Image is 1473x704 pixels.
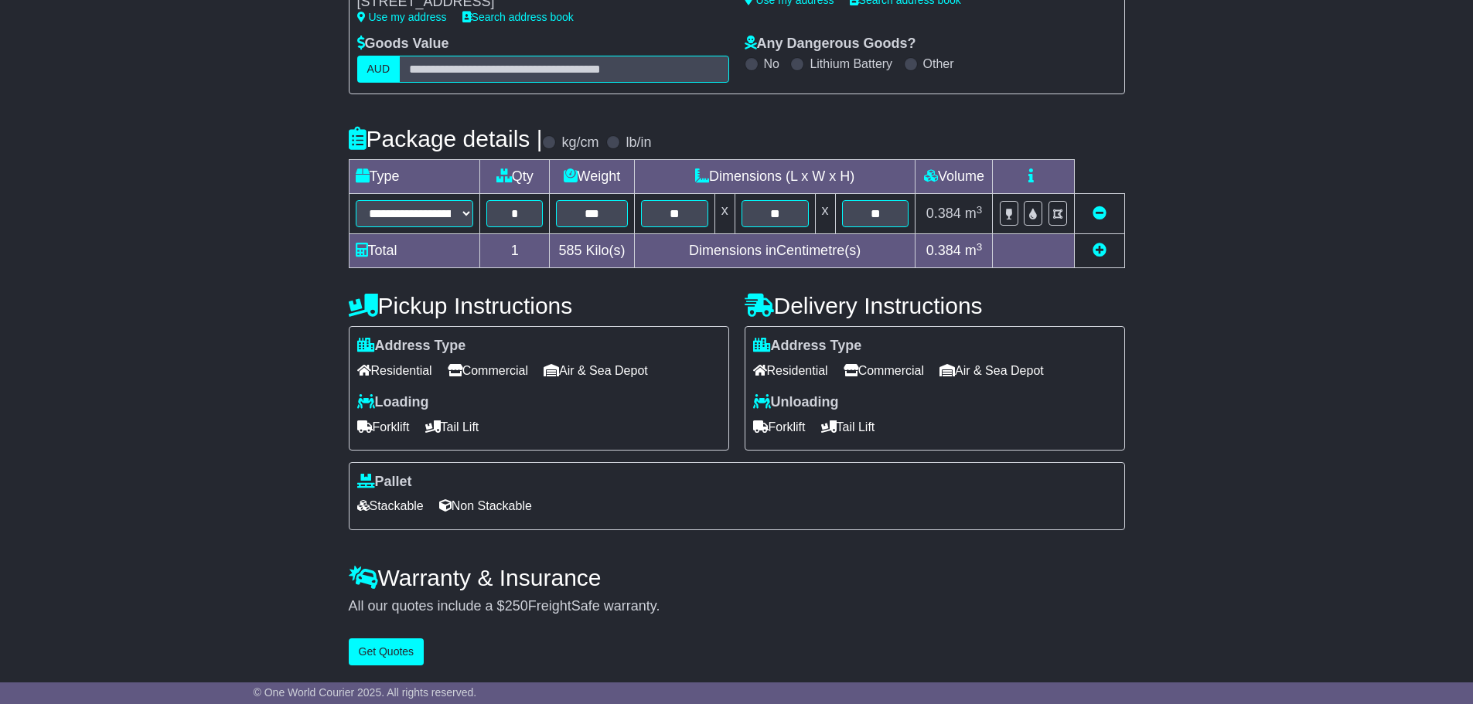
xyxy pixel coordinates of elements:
td: 1 [480,234,550,268]
label: lb/in [626,134,651,151]
sup: 3 [977,241,983,253]
div: All our quotes include a $ FreightSafe warranty. [349,598,1125,615]
span: 0.384 [926,206,961,221]
h4: Pickup Instructions [349,293,729,318]
a: Search address book [462,11,574,23]
td: Type [349,160,480,194]
a: Remove this item [1093,206,1106,221]
label: Goods Value [357,36,449,53]
label: Lithium Battery [810,56,892,71]
label: AUD [357,56,401,83]
td: Volume [916,160,993,194]
h4: Package details | [349,126,543,151]
label: Any Dangerous Goods? [745,36,916,53]
span: Non Stackable [439,494,532,518]
span: Forklift [753,415,806,439]
span: Stackable [357,494,424,518]
a: Add new item [1093,243,1106,258]
sup: 3 [977,204,983,216]
label: Pallet [357,474,412,491]
span: 585 [558,243,581,258]
span: Residential [753,359,828,383]
td: x [714,194,735,234]
span: Air & Sea Depot [544,359,648,383]
td: Dimensions in Centimetre(s) [634,234,916,268]
span: m [965,243,983,258]
td: Qty [480,160,550,194]
span: Residential [357,359,432,383]
span: Forklift [357,415,410,439]
label: Loading [357,394,429,411]
button: Get Quotes [349,638,425,665]
a: Use my address [357,11,447,23]
td: Weight [550,160,635,194]
td: x [815,194,835,234]
label: No [764,56,779,71]
td: Dimensions (L x W x H) [634,160,916,194]
span: m [965,206,983,221]
span: 0.384 [926,243,961,258]
span: Air & Sea Depot [939,359,1044,383]
label: kg/cm [561,134,598,151]
span: Commercial [844,359,924,383]
label: Address Type [753,338,862,355]
td: Kilo(s) [550,234,635,268]
span: 250 [505,598,528,614]
h4: Warranty & Insurance [349,565,1125,590]
span: Commercial [448,359,528,383]
label: Unloading [753,394,839,411]
span: Tail Lift [425,415,479,439]
h4: Delivery Instructions [745,293,1125,318]
span: © One World Courier 2025. All rights reserved. [254,686,477,699]
label: Address Type [357,338,466,355]
td: Total [349,234,480,268]
span: Tail Lift [821,415,875,439]
label: Other [923,56,954,71]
